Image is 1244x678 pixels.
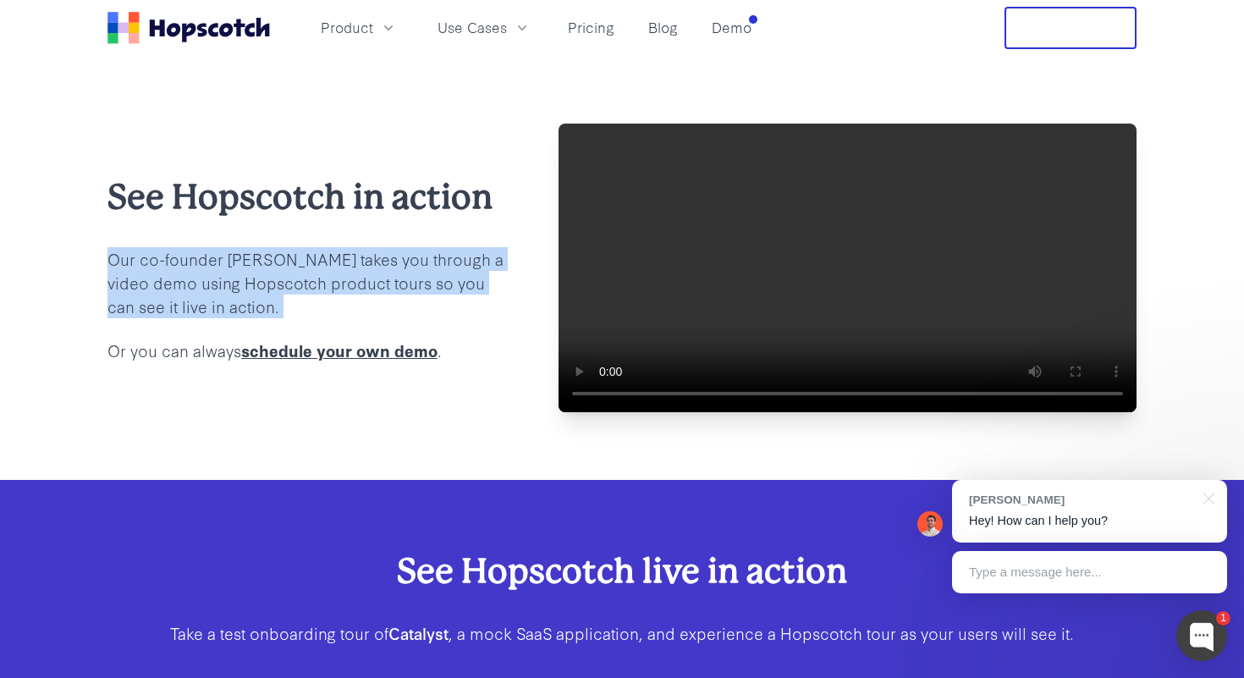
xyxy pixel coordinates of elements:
[917,511,943,537] img: Mark Spera
[438,17,507,38] span: Use Cases
[969,492,1193,508] div: [PERSON_NAME]
[952,551,1227,593] div: Type a message here...
[1005,7,1137,49] button: Free Trial
[641,14,685,41] a: Blog
[107,247,504,318] p: Our co-founder [PERSON_NAME] takes you through a video demo using Hopscotch product tours so you ...
[561,14,621,41] a: Pricing
[107,174,504,220] h2: See Hopscotch in action
[427,14,541,41] button: Use Cases
[107,339,504,362] p: Or you can always .
[162,621,1082,645] p: Take a test onboarding tour of , a mock SaaS application, and experience a Hopscotch tour as your...
[107,12,270,44] a: Home
[311,14,407,41] button: Product
[969,512,1210,530] p: Hey! How can I help you?
[388,621,449,644] b: Catalyst
[321,17,373,38] span: Product
[162,548,1082,594] h2: See Hopscotch live in action
[1216,611,1230,626] div: 1
[705,14,758,41] a: Demo
[241,339,438,361] a: schedule your own demo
